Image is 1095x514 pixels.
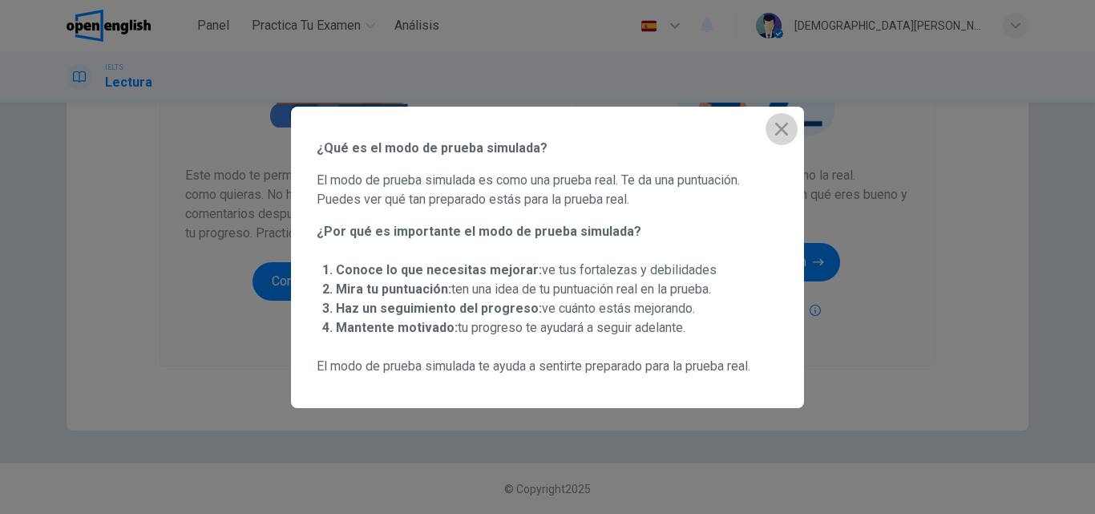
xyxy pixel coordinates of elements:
[336,320,458,335] strong: Mantente motivado:
[336,301,542,316] strong: Haz un seguimiento del progreso:
[336,281,451,297] strong: Mira tu puntuación:
[336,262,717,277] span: ve tus fortalezas y debilidades
[317,171,778,209] span: El modo de prueba simulada es como una prueba real. Te da una puntuación. Puedes ver qué tan prep...
[336,281,711,297] span: ten una idea de tu puntuación real en la prueba.
[336,320,685,335] span: tu progreso te ayudará a seguir adelante.
[317,357,778,376] span: El modo de prueba simulada te ayuda a sentirte preparado para la prueba real.
[336,262,542,277] strong: Conoce lo que necesitas mejorar:
[317,139,778,158] span: ¿Qué es el modo de prueba simulada?
[317,222,778,241] span: ¿Por qué es importante el modo de prueba simulada?
[336,301,695,316] span: ve cuánto estás mejorando.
